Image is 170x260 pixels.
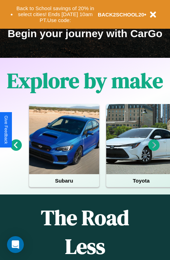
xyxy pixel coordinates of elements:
[7,236,24,253] div: Open Intercom Messenger
[98,12,144,18] b: BACK2SCHOOL20
[4,116,8,144] div: Give Feedback
[29,174,99,187] h4: Subaru
[7,66,163,95] h1: Explore by make
[13,4,98,25] button: Back to School savings of 20% in select cities! Ends [DATE] 10am PT.Use code:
